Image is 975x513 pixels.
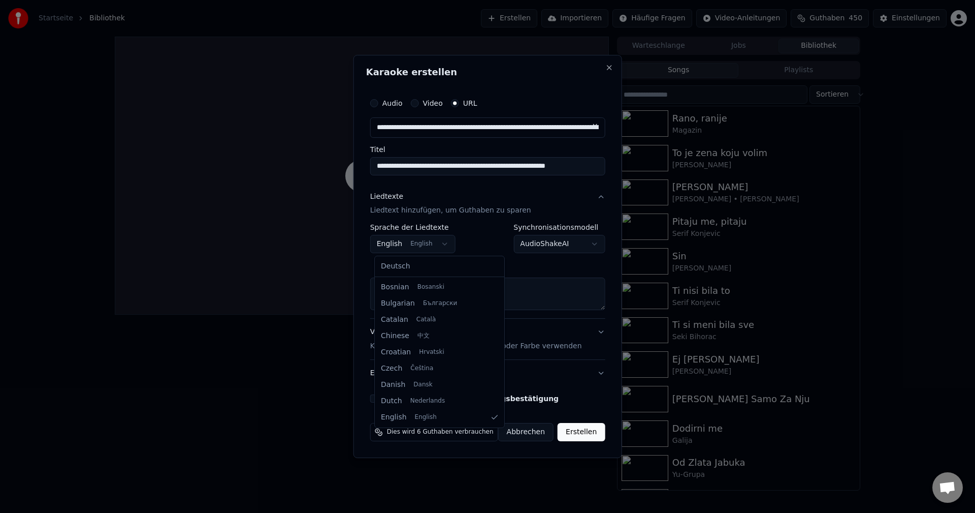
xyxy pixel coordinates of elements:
[423,299,457,308] span: Български
[381,331,409,341] span: Chinese
[381,261,410,271] span: Deutsch
[381,347,411,357] span: Croatian
[410,365,433,373] span: Čeština
[381,412,407,423] span: English
[415,413,437,421] span: English
[410,397,445,405] span: Nederlands
[413,381,432,389] span: Dansk
[381,282,409,292] span: Bosnian
[381,298,415,309] span: Bulgarian
[419,348,444,356] span: Hrvatski
[416,316,436,324] span: Català
[417,283,444,291] span: Bosanski
[381,364,402,374] span: Czech
[417,332,430,340] span: 中文
[381,315,408,325] span: Catalan
[381,380,405,390] span: Danish
[381,396,402,406] span: Dutch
